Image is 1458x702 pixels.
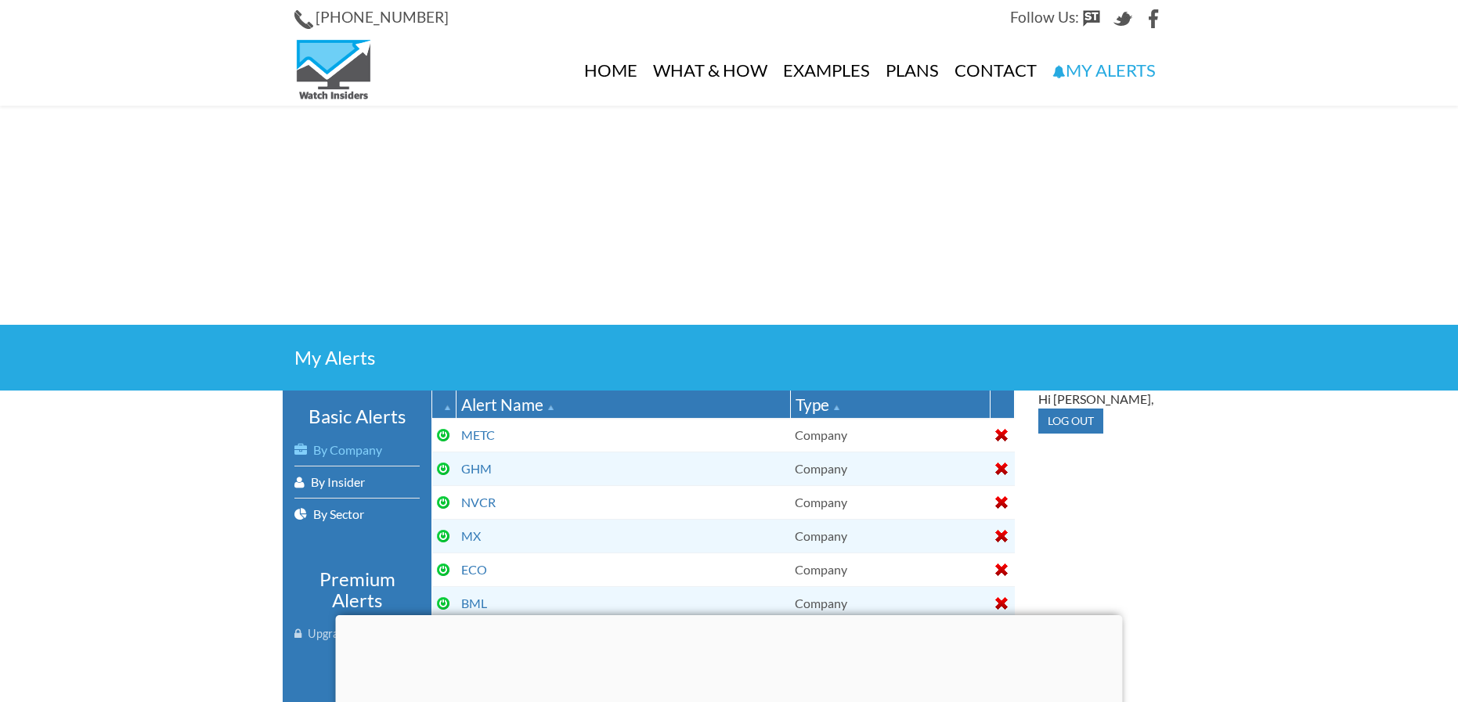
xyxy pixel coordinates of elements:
[294,10,313,29] img: Phone
[294,499,420,530] a: By Sector
[461,461,492,476] a: GHM
[790,485,990,519] td: Company
[947,35,1045,106] a: Contact
[790,586,990,620] td: Company
[790,519,990,553] td: Company
[294,348,1164,367] h2: My Alerts
[991,391,1015,419] th: : No sort applied, activate to apply an ascending sort
[775,35,878,106] a: Examples
[1038,391,1164,409] div: Hi [PERSON_NAME],
[796,393,985,416] div: Type
[790,391,990,419] th: Type: Ascending sort applied, activate to apply a descending sort
[316,8,449,26] span: [PHONE_NUMBER]
[1113,9,1132,28] img: Twitter
[1038,409,1103,434] input: Log out
[790,418,990,452] td: Company
[645,35,775,106] a: What & How
[790,553,990,586] td: Company
[432,391,457,419] th: : Ascending sort applied, activate to apply a descending sort
[790,452,990,485] td: Company
[1045,35,1164,106] a: My Alerts
[294,466,420,498] a: By Insider
[461,528,481,543] a: MX
[1082,9,1101,28] img: StockTwits
[1145,9,1164,28] img: Facebook
[461,427,495,442] a: METC
[1010,8,1079,26] span: Follow Us:
[294,406,420,427] h3: Basic Alerts
[878,35,947,106] a: Plans
[461,495,496,509] a: NVCR
[294,434,420,466] a: By Company
[461,596,487,610] a: BML
[461,393,785,416] div: Alert Name
[294,569,420,610] h3: Premium Alerts
[457,391,791,419] th: Alert Name: Ascending sort applied, activate to apply a descending sort
[294,618,420,650] a: Upgrade To Premium
[576,35,645,106] a: Home
[461,562,487,577] a: ECO
[259,106,1199,325] iframe: Advertisement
